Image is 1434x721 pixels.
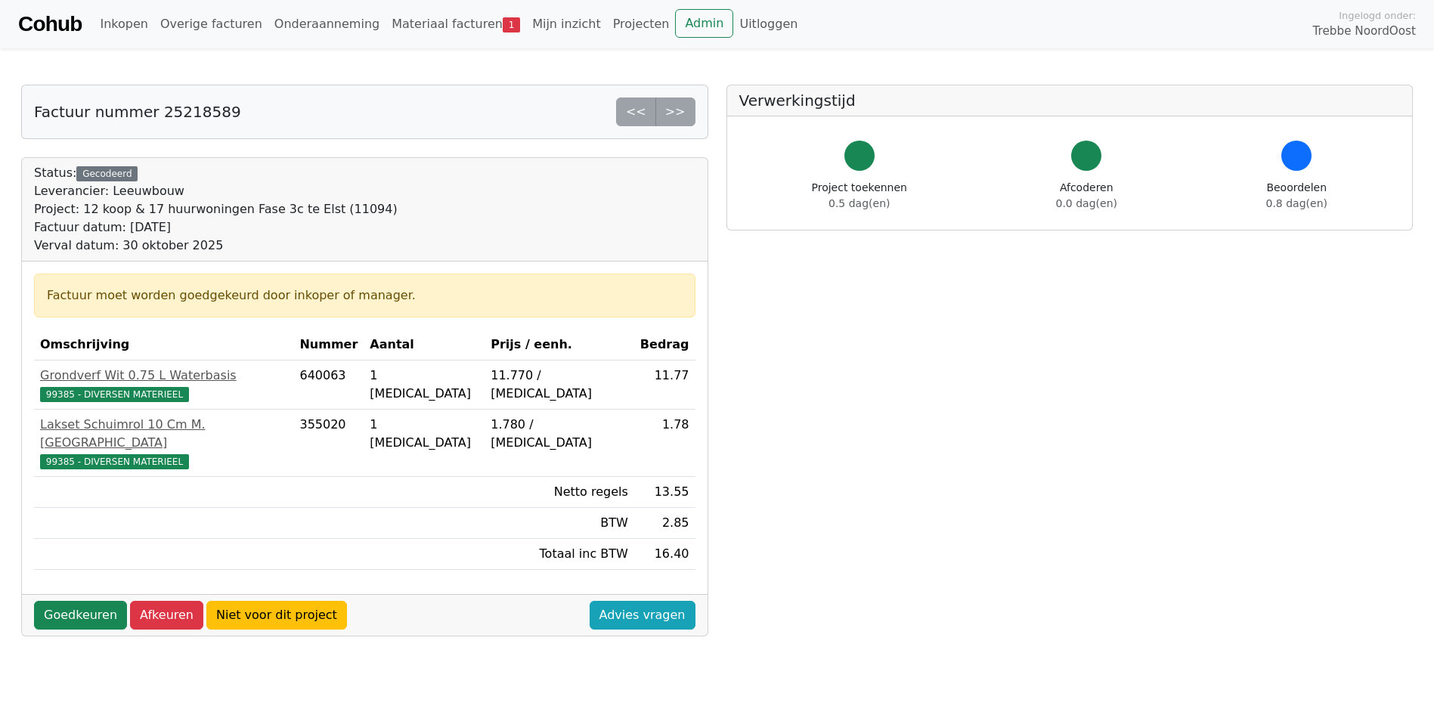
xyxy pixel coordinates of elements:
[590,601,695,630] a: Advies vragen
[34,200,398,218] div: Project: 12 koop & 17 huurwoningen Fase 3c te Elst (11094)
[76,166,138,181] div: Gecodeerd
[206,601,347,630] a: Niet voor dit project
[293,410,364,477] td: 355020
[503,17,520,32] span: 1
[34,164,398,255] div: Status:
[739,91,1401,110] h5: Verwerkingstijd
[40,416,287,452] div: Lakset Schuimrol 10 Cm M. [GEOGRAPHIC_DATA]
[154,9,268,39] a: Overige facturen
[370,416,479,452] div: 1 [MEDICAL_DATA]
[1313,23,1416,40] span: Trebbe NoordOost
[1056,180,1117,212] div: Afcoderen
[34,330,293,360] th: Omschrijving
[1339,8,1416,23] span: Ingelogd onder:
[634,410,695,477] td: 1.78
[34,218,398,237] div: Factuur datum: [DATE]
[634,360,695,410] td: 11.77
[634,477,695,508] td: 13.55
[485,477,634,508] td: Netto regels
[34,237,398,255] div: Verval datum: 30 oktober 2025
[293,360,364,410] td: 640063
[18,6,82,42] a: Cohub
[1266,180,1327,212] div: Beoordelen
[268,9,386,39] a: Onderaanneming
[386,9,526,39] a: Materiaal facturen1
[34,601,127,630] a: Goedkeuren
[526,9,607,39] a: Mijn inzicht
[491,367,628,403] div: 11.770 / [MEDICAL_DATA]
[607,9,676,39] a: Projecten
[1266,197,1327,209] span: 0.8 dag(en)
[40,367,287,403] a: Grondverf Wit 0.75 L Waterbasis99385 - DIVERSEN MATERIEEL
[34,182,398,200] div: Leverancier: Leeuwbouw
[634,508,695,539] td: 2.85
[485,330,634,360] th: Prijs / eenh.
[1056,197,1117,209] span: 0.0 dag(en)
[485,508,634,539] td: BTW
[485,539,634,570] td: Totaal inc BTW
[491,416,628,452] div: 1.780 / [MEDICAL_DATA]
[34,103,241,121] h5: Factuur nummer 25218589
[40,387,189,402] span: 99385 - DIVERSEN MATERIEEL
[40,416,287,470] a: Lakset Schuimrol 10 Cm M. [GEOGRAPHIC_DATA]99385 - DIVERSEN MATERIEEL
[364,330,485,360] th: Aantal
[370,367,479,403] div: 1 [MEDICAL_DATA]
[40,454,189,469] span: 99385 - DIVERSEN MATERIEEL
[634,330,695,360] th: Bedrag
[130,601,203,630] a: Afkeuren
[634,539,695,570] td: 16.40
[828,197,890,209] span: 0.5 dag(en)
[812,180,907,212] div: Project toekennen
[47,286,683,305] div: Factuur moet worden goedgekeurd door inkoper of manager.
[40,367,287,385] div: Grondverf Wit 0.75 L Waterbasis
[293,330,364,360] th: Nummer
[675,9,733,38] a: Admin
[733,9,804,39] a: Uitloggen
[94,9,153,39] a: Inkopen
